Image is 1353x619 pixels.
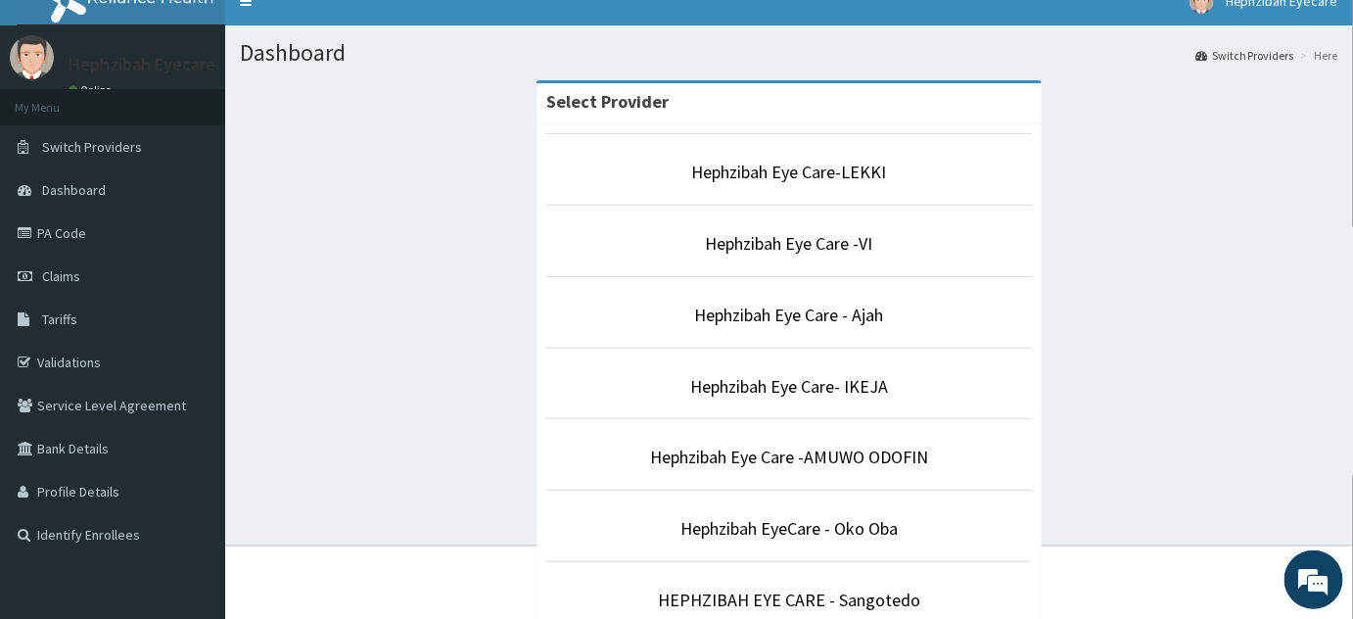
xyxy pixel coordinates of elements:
img: User Image [10,35,54,79]
a: Hephzibah Eye Care - Ajah [695,304,884,326]
a: Hephzibah EyeCare - Oko Oba [680,517,898,540]
span: Switch Providers [42,138,142,156]
a: Online [69,83,116,97]
span: Dashboard [42,181,106,199]
a: Hephzibah Eye Care-LEKKI [692,161,887,183]
a: Hephzibah Eye Care- IKEJA [690,375,888,398]
li: Here [1296,47,1338,64]
a: Hephzibah Eye Care -VI [706,232,873,255]
span: Tariffs [42,310,77,328]
strong: Select Provider [546,90,669,113]
a: Hephzibah Eye Care -AMUWO ODOFIN [650,446,928,468]
span: Claims [42,267,80,285]
p: Hephzibah Eyecare [69,56,215,73]
a: HEPHZIBAH EYE CARE - Sangotedo [658,589,920,611]
h1: Dashboard [240,40,1338,66]
a: Switch Providers [1195,47,1294,64]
